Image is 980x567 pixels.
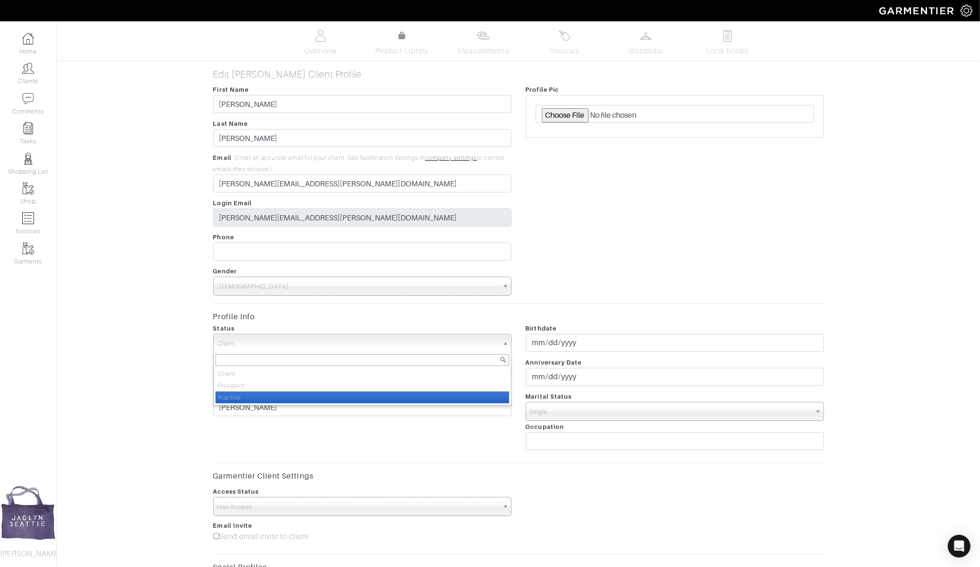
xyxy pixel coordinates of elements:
[217,277,499,296] span: [DEMOGRAPHIC_DATA]
[526,393,572,400] span: Marital Status
[213,154,232,161] span: Email
[213,268,237,275] span: Gender
[287,26,354,61] a: Overview
[213,471,313,480] strong: Garmentier Client Settings
[216,392,509,403] li: Inactive
[526,325,556,332] span: Birthdate
[961,5,972,17] img: gear-icon-white-bd11855cb880d31180b6d7d6211b90ccbf57a29d726f0c71d8c61bd08dd39cc2.png
[948,535,971,558] div: Open Intercom Messenger
[22,212,34,224] img: orders-icon-0abe47150d42831381b5fb84f609e132dff9fe21cb692f30cb5eec754e2cba89.png
[22,122,34,134] img: reminder-icon-8004d30b9f0a5d33ae49ab947aed9ed385cf756f9e5892f1edd6e32f2345188e.png
[22,33,34,44] img: dashboard-icon-dbcd8f5a0b271acd01030246c82b418ddd0df26cd7fceb0bd07c9910d44c42f6.png
[213,531,309,542] label: Send email invite to client
[213,120,248,127] span: Last Name
[530,402,811,421] span: Single
[22,243,34,254] img: garments-icon-b7da505a4dc4fd61783c78ac3ca0ef83fa9d6f193b1c9dc38574b1d14d53ca28.png
[526,359,582,366] span: Anniversary Date
[477,30,489,42] img: measurements-466bbee1fd09ba9460f595b01e5d73f9e2bff037440d3c8f018324cb6cdf7a4a.svg
[213,200,252,207] span: Login Email
[216,368,509,380] li: Client
[532,26,598,61] a: Invoices
[315,30,327,42] img: basicinfo-40fd8af6dae0f16599ec9e87c0ef1c0a1fdea2edbe929e3d69a839185d80c458.svg
[640,30,652,42] img: wardrobe-487a4870c1b7c33e795ec22d11cfc2ed9d08956e64fb3008fe2437562e282088.svg
[217,334,499,353] span: Client
[213,488,259,495] span: Access Status
[216,380,509,392] li: Prospect
[613,26,679,61] a: Wardrobe
[526,423,564,430] span: Occupation
[425,155,477,161] a: company settings
[213,155,505,173] span: (Enter an accurate email for your client. See Notification Settings in to control emails they rec...
[707,45,749,57] span: Look Books
[213,325,234,332] span: Status
[22,93,34,105] img: comment-icon-a0a6a9ef722e966f86d9cbdc48e553b5cf19dbc54f86b18d962a5391bc8f6eb6.png
[458,45,509,57] span: Measurements
[526,86,559,93] span: Profile Pic
[369,30,435,57] a: Product Library
[375,45,429,57] span: Product Library
[629,45,663,57] span: Wardrobe
[22,153,34,165] img: stylists-icon-eb353228a002819b7ec25b43dbf5f0378dd9e0616d9560372ff212230b889e62.png
[213,312,255,321] strong: Profile Info
[559,30,571,42] img: orders-27d20c2124de7fd6de4e0e44c1d41de31381a507db9b33961299e4e07d508b8c.svg
[217,497,499,516] span: Has Access
[875,2,961,19] img: garmentier-logo-header-white-b43fb05a5012e4ada735d5af1a66efaba907eab6374d6393d1fbf88cb4ef424d.png
[213,86,249,93] span: First Name
[450,26,517,61] a: Measurements
[213,69,824,80] h5: Edit [PERSON_NAME] Client Profile
[694,26,761,61] a: Look Books
[22,183,34,194] img: garments-icon-b7da505a4dc4fd61783c78ac3ca0ef83fa9d6f193b1c9dc38574b1d14d53ca28.png
[304,45,336,57] span: Overview
[721,30,733,42] img: todo-9ac3debb85659649dc8f770b8b6100bb5dab4b48dedcbae339e5042a72dfd3cc.svg
[213,234,234,241] span: Phone
[213,522,252,529] span: Email Invite
[22,62,34,74] img: clients-icon-6bae9207a08558b7cb47a8932f037763ab4055f8c8b6bfacd5dc20c3e0201464.png
[550,45,579,57] span: Invoices
[213,533,219,539] input: Send email invite to client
